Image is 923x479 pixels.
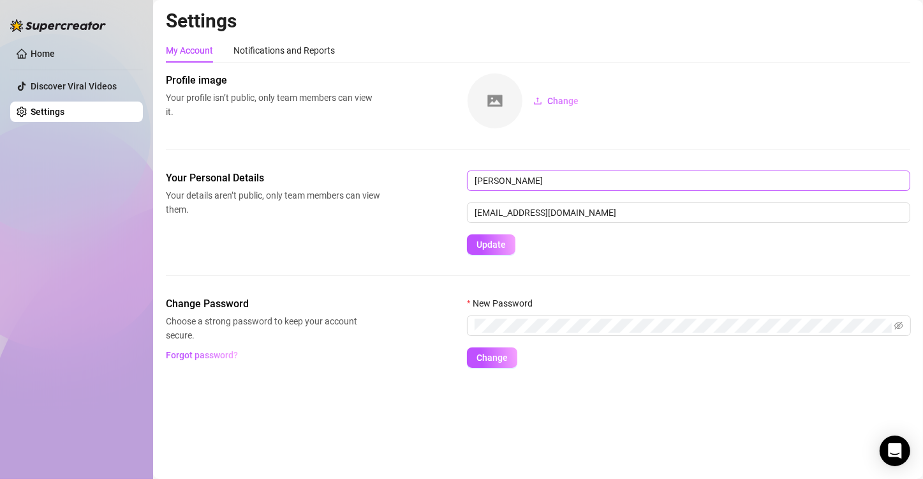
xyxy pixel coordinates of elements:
[468,73,522,128] img: square-placeholder.png
[467,202,910,223] input: Enter new email
[476,353,508,363] span: Change
[166,345,239,365] button: Forgot password?
[166,9,910,33] h2: Settings
[10,19,106,32] img: logo-BBDzfeDw.svg
[166,73,380,88] span: Profile image
[166,296,380,312] span: Change Password
[166,91,380,119] span: Your profile isn’t public, only team members can view it.
[547,96,579,106] span: Change
[31,107,64,117] a: Settings
[166,188,380,217] span: Your details aren’t public, only team members can view them.
[233,43,335,57] div: Notifications and Reports
[166,314,380,342] span: Choose a strong password to keep your account secure.
[166,171,380,186] span: Your Personal Details
[475,319,892,333] input: New Password
[467,296,541,310] label: New Password
[31,49,55,59] a: Home
[31,81,117,91] a: Discover Viral Videos
[166,43,213,57] div: My Account
[467,171,910,191] input: Enter name
[467,234,515,255] button: Update
[166,350,239,360] span: Forgot password?
[467,347,517,368] button: Change
[476,240,506,250] span: Update
[533,96,542,105] span: upload
[894,321,903,330] span: eye-invisible
[523,91,589,111] button: Change
[880,436,910,466] div: Open Intercom Messenger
